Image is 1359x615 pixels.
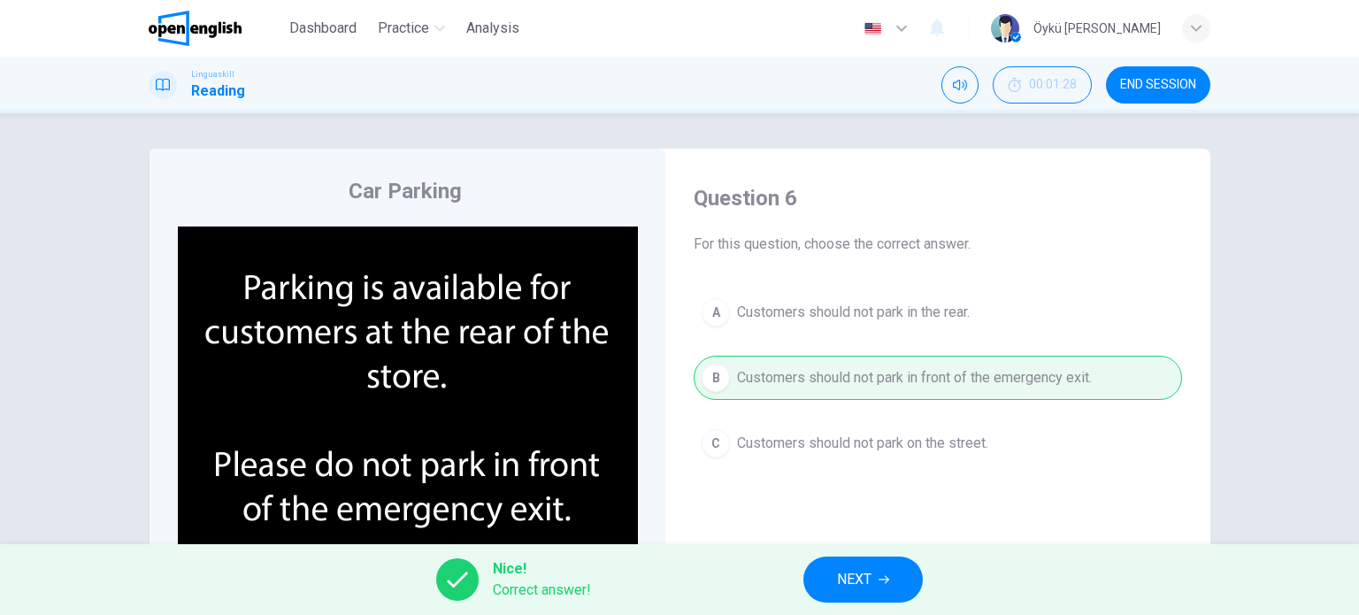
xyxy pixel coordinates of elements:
span: Analysis [466,18,519,39]
button: 00:01:28 [993,66,1092,104]
button: END SESSION [1106,66,1210,104]
img: undefined [178,227,638,566]
span: 00:01:28 [1029,78,1077,92]
h4: Question 6 [694,184,1182,212]
a: OpenEnglish logo [149,11,282,46]
span: For this question, choose the correct answer. [694,234,1182,255]
button: Analysis [459,12,526,44]
span: END SESSION [1120,78,1196,92]
button: Practice [371,12,452,44]
div: Mute [941,66,979,104]
button: Dashboard [282,12,364,44]
img: OpenEnglish logo [149,11,242,46]
span: Dashboard [289,18,357,39]
span: NEXT [837,567,871,592]
div: Öykü [PERSON_NAME] [1033,18,1161,39]
button: NEXT [803,557,923,603]
h1: Reading [191,81,245,102]
span: Practice [378,18,429,39]
h4: Car Parking [349,177,462,205]
span: Nice! [493,558,591,580]
img: en [862,22,884,35]
div: Hide [993,66,1092,104]
span: Linguaskill [191,68,234,81]
img: Profile picture [991,14,1019,42]
span: Correct answer! [493,580,591,601]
